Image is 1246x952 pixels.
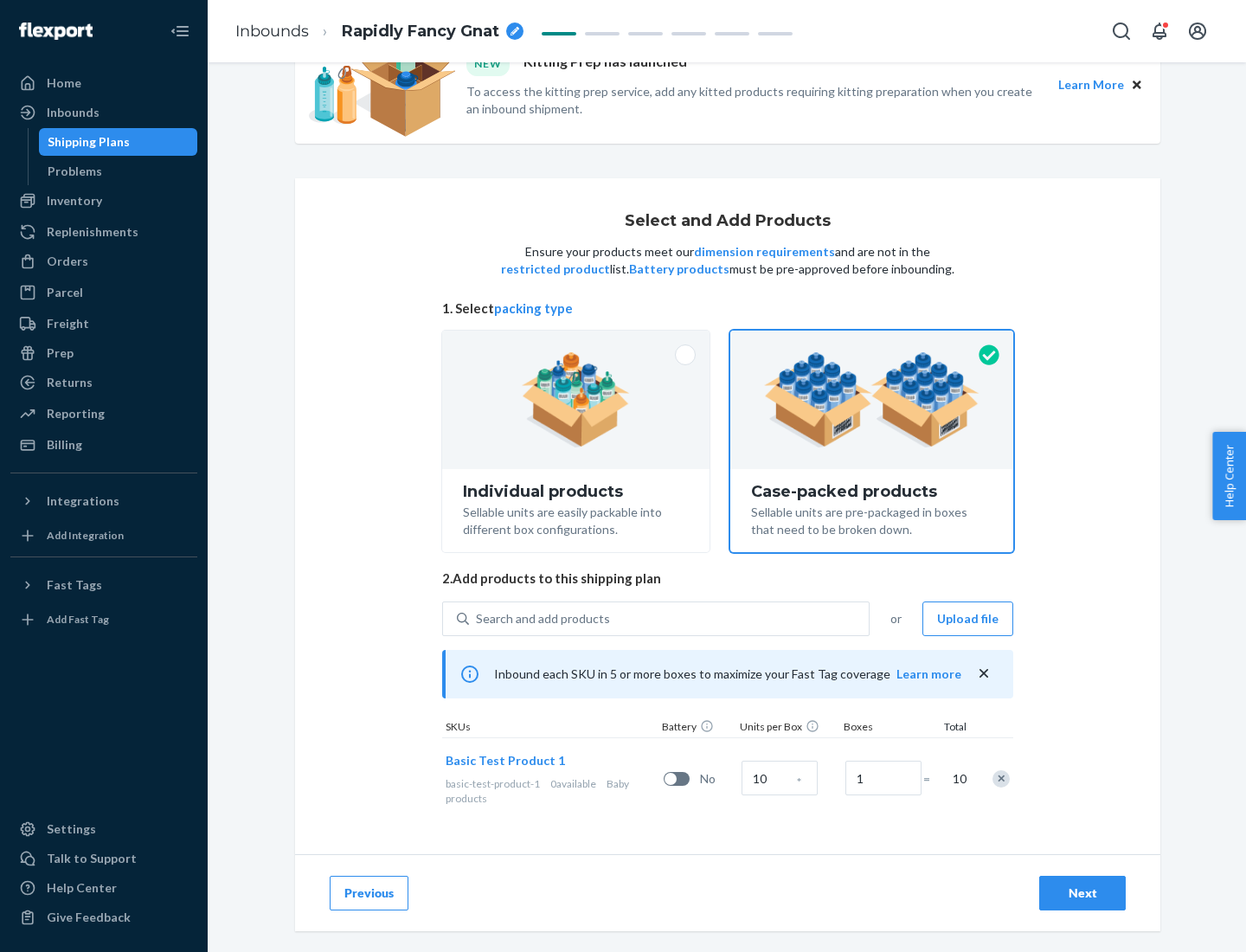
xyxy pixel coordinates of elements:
[446,752,565,769] button: Basic Test Product 1
[764,352,979,447] img: case-pack.59cecea509d18c883b923b81aeac6d0b.png
[1058,75,1124,94] button: Learn More
[840,719,927,737] div: Boxes
[10,339,197,367] a: Prep
[342,21,499,43] span: Rapidly Fancy Gnat
[501,261,610,278] button: restricted product
[19,23,93,40] img: Flexport logo
[47,315,89,332] div: Freight
[845,761,922,795] input: Number of boxes
[10,248,197,275] a: Orders
[523,52,687,75] p: Kitting Prep has launched
[700,770,735,788] span: No
[10,874,197,902] a: Help Center
[10,187,197,215] a: Inventory
[48,133,130,151] div: Shipping Plans
[658,719,736,737] div: Battery
[949,770,967,788] span: 10
[10,218,197,246] a: Replenishments
[922,601,1013,636] button: Upload file
[47,344,74,362] div: Prep
[163,14,197,48] button: Close Navigation
[47,253,88,270] div: Orders
[10,487,197,515] button: Integrations
[47,405,105,422] div: Reporting
[10,69,197,97] a: Home
[463,500,689,538] div: Sellable units are easily packable into different box configurations.
[442,719,658,737] div: SKUs
[1180,14,1215,48] button: Open account menu
[463,483,689,500] div: Individual products
[47,492,119,510] div: Integrations
[10,400,197,428] a: Reporting
[446,776,657,806] div: Baby products
[47,284,83,301] div: Parcel
[47,820,96,838] div: Settings
[10,279,197,306] a: Parcel
[476,610,610,627] div: Search and add products
[330,876,408,910] button: Previous
[625,213,831,230] h1: Select and Add Products
[10,310,197,338] a: Freight
[890,610,902,627] span: or
[47,576,102,594] div: Fast Tags
[446,777,540,790] span: basic-test-product-1
[39,128,198,156] a: Shipping Plans
[47,879,117,897] div: Help Center
[896,666,961,683] button: Learn more
[1127,75,1146,94] button: Close
[1039,876,1126,910] button: Next
[47,436,82,453] div: Billing
[222,6,537,57] ol: breadcrumbs
[923,770,941,788] span: =
[47,909,131,926] div: Give Feedback
[10,606,197,634] a: Add Fast Tag
[992,770,1010,788] div: Remove Item
[742,761,818,795] input: Case Quantity
[494,299,573,318] button: packing type
[39,158,198,185] a: Problems
[10,571,197,599] button: Fast Tags
[47,850,137,867] div: Talk to Support
[442,650,1013,698] div: Inbound each SKU in 5 or more boxes to maximize your Fast Tag coverage
[1054,884,1111,902] div: Next
[1142,14,1177,48] button: Open notifications
[47,612,109,627] div: Add Fast Tag
[10,904,197,931] button: Give Feedback
[522,352,630,447] img: individual-pack.facf35554cb0f1810c75b2bd6df2d64e.png
[47,104,100,121] div: Inbounds
[442,299,1013,318] span: 1. Select
[927,719,970,737] div: Total
[975,665,992,683] button: close
[10,431,197,459] a: Billing
[47,374,93,391] div: Returns
[47,192,102,209] div: Inventory
[47,528,124,543] div: Add Integration
[751,500,992,538] div: Sellable units are pre-packaged in boxes that need to be broken down.
[466,52,510,75] div: NEW
[446,753,565,768] span: Basic Test Product 1
[10,815,197,843] a: Settings
[47,223,138,241] div: Replenishments
[694,243,835,261] button: dimension requirements
[442,569,1013,588] span: 2. Add products to this shipping plan
[47,74,81,92] div: Home
[10,845,197,872] a: Talk to Support
[235,22,309,41] a: Inbounds
[466,83,1043,118] p: To access the kitting prep service, add any kitted products requiring kitting preparation when yo...
[1212,432,1246,520] button: Help Center
[10,369,197,396] a: Returns
[1104,14,1139,48] button: Open Search Box
[751,483,992,500] div: Case-packed products
[629,261,729,278] button: Battery products
[550,777,596,790] span: 0 available
[48,163,102,180] div: Problems
[10,99,197,126] a: Inbounds
[499,243,956,278] p: Ensure your products meet our and are not in the list. must be pre-approved before inbounding.
[10,522,197,550] a: Add Integration
[736,719,840,737] div: Units per Box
